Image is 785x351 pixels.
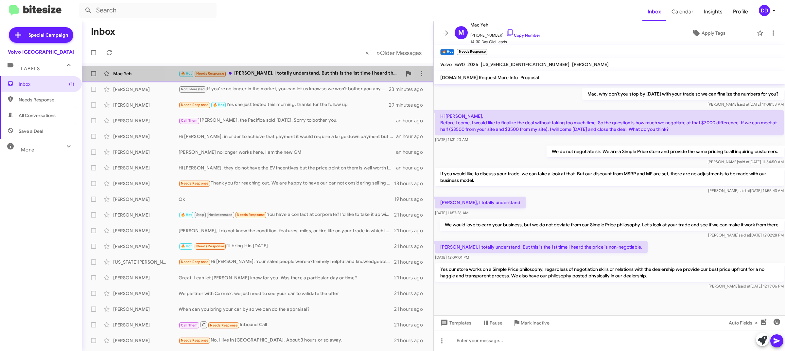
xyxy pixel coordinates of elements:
[663,27,754,39] button: Apply Tags
[699,2,728,21] a: Insights
[389,86,428,93] div: 23 minutes ago
[470,39,540,45] span: 14-30 Day Old Leads
[181,71,192,76] span: 🔥 Hot
[435,263,784,282] p: Yes our store works on a Simple Price philosophy, regardless of negotiation skills or relations w...
[394,306,428,312] div: 21 hours ago
[179,180,394,187] div: Thank you for reaching out. We are happy to have our car not considering selling it right now.
[702,27,725,39] span: Apply Tags
[739,284,750,289] span: said at
[69,81,74,87] span: (1)
[435,210,468,215] span: [DATE] 11:57:26 AM
[19,112,56,119] span: All Conversations
[181,118,198,123] span: Call Them
[520,75,539,80] span: Proposal
[113,70,179,77] div: Mac Yeh
[759,5,770,16] div: DD
[179,258,394,266] div: Hi [PERSON_NAME]. Your sales people were extremely helpful and knowledgeable about Volvo. However...
[181,213,192,217] span: 🔥 Hot
[394,322,428,328] div: 21 hours ago
[210,323,238,327] span: Needs Response
[179,165,396,171] div: Hi [PERSON_NAME], they do not have the EV incentives but the price point on them is well worth it...
[179,149,396,155] div: [PERSON_NAME] no longer works here, I am the new GM
[113,117,179,124] div: [PERSON_NAME]
[435,241,648,253] p: [PERSON_NAME], I totally understand. But this is the 1st time I heard the price is non-negotiable.
[21,147,34,153] span: More
[19,97,74,103] span: Needs Response
[179,101,389,109] div: Yes she just texted this morning, thanks for the follow up
[213,103,224,107] span: 🔥 Hot
[181,244,192,248] span: 🔥 Hot
[707,159,784,164] span: [PERSON_NAME] [DATE] 11:54:50 AM
[547,146,784,157] p: We do not negotiate sir. We are a Simple Price store and provide the same pricing to all inquirin...
[113,165,179,171] div: [PERSON_NAME]
[179,242,394,250] div: i'll bring it in [DATE]
[9,27,73,43] a: Special Campaign
[113,149,179,155] div: [PERSON_NAME]
[237,213,265,217] span: Needs Response
[196,71,224,76] span: Needs Response
[506,33,540,38] a: Copy Number
[394,227,428,234] div: 21 hours ago
[179,337,394,344] div: No. I live in [GEOGRAPHIC_DATA]. About 3 hours or so away.
[113,212,179,218] div: [PERSON_NAME]
[113,133,179,140] div: [PERSON_NAME]
[739,188,750,193] span: said at
[179,211,394,219] div: You have a contact at corporate? I'd like to take it up with them.
[521,317,549,329] span: Mark Inactive
[113,322,179,328] div: [PERSON_NAME]
[470,29,540,39] span: [PHONE_NUMBER]
[91,26,115,37] h1: Inbox
[179,321,394,329] div: Inbound Call
[435,197,526,208] p: [PERSON_NAME], I totally understand
[572,61,609,67] span: [PERSON_NAME]
[738,159,749,164] span: said at
[440,75,518,80] span: [DOMAIN_NAME] Request More Info
[394,290,428,297] div: 21 hours ago
[179,85,389,93] div: If you're no longer in the market, you can let us know so we won't bother you any further
[394,259,428,265] div: 21 hours ago
[113,274,179,281] div: [PERSON_NAME]
[739,233,750,237] span: said at
[396,149,428,155] div: an hour ago
[113,86,179,93] div: [PERSON_NAME]
[196,244,224,248] span: Needs Response
[394,274,428,281] div: 21 hours ago
[467,61,478,67] span: 2025
[113,259,179,265] div: [US_STATE][PERSON_NAME]
[179,227,394,234] div: [PERSON_NAME], I do not know the condition, features, miles, or tire life on your trade in which ...
[642,2,666,21] a: Inbox
[708,233,784,237] span: [PERSON_NAME] [DATE] 12:02:28 PM
[179,70,402,77] div: [PERSON_NAME], I totally understand. But this is the 1st time I heard the price is non-negotiable.
[707,102,784,107] span: [PERSON_NAME] [DATE] 11:08:58 AM
[666,2,699,21] a: Calendar
[708,284,784,289] span: [PERSON_NAME] [DATE] 12:13:06 PM
[435,137,468,142] span: [DATE] 11:31:20 AM
[181,260,209,264] span: Needs Response
[435,168,784,186] p: If you would like to discuss your trade, we can take a look at that. But our discount from MSRP a...
[396,117,428,124] div: an hour ago
[481,61,569,67] span: [US_VEHICLE_IDENTIFICATION_NUMBER]
[708,188,784,193] span: [PERSON_NAME] [DATE] 11:55:43 AM
[179,306,394,312] div: When can you bring your car by so we can do the appraisal?
[361,46,373,60] button: Previous
[362,46,426,60] nav: Page navigation example
[728,2,753,21] a: Profile
[181,338,209,342] span: Needs Response
[582,88,784,100] p: Mac, why don't you stop by [DATE] with your trade so we can finalize the numbers for you?
[440,49,454,55] small: 🔥 Hot
[79,3,217,18] input: Search
[113,306,179,312] div: [PERSON_NAME]
[394,212,428,218] div: 21 hours ago
[19,128,43,134] span: Save a Deal
[454,61,465,67] span: Ex90
[440,219,784,231] p: We would love to earn your business, but we do not deviate from our Simple Price philosophy. Let'...
[440,61,452,67] span: Volvo
[19,81,74,87] span: Inbox
[394,196,428,202] div: 19 hours ago
[490,317,502,329] span: Pause
[113,337,179,344] div: [PERSON_NAME]
[396,165,428,171] div: an hour ago
[457,49,487,55] small: Needs Response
